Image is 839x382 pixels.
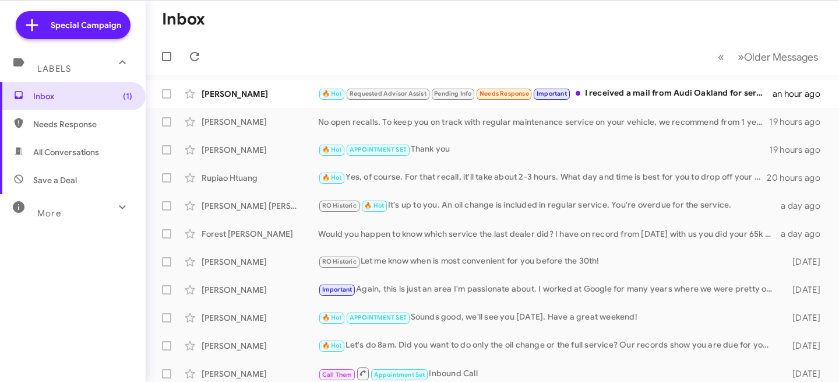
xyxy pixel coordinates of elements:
[769,144,830,156] div: 19 hours ago
[322,342,342,349] span: 🔥 Hot
[318,143,769,156] div: Thank you
[434,90,471,97] span: Pending Info
[202,200,318,212] div: [PERSON_NAME] [PERSON_NAME]
[767,172,830,184] div: 20 hours ago
[318,366,779,381] div: Inbound Call
[744,51,818,64] span: Older Messages
[779,368,830,380] div: [DATE]
[202,340,318,352] div: [PERSON_NAME]
[318,228,779,240] div: Would you happen to know which service the last dealer did? I have on record from [DATE] with us ...
[318,171,767,184] div: Yes, of course. For that recall, it'll take about 2-3 hours. What day and time is best for you to...
[779,284,830,296] div: [DATE]
[779,256,830,268] div: [DATE]
[711,45,825,69] nav: Page navigation example
[364,202,384,209] span: 🔥 Hot
[123,90,132,102] span: (1)
[16,11,131,39] a: Special Campaign
[162,10,205,29] h1: Inbox
[711,45,731,69] button: Previous
[37,64,71,74] span: Labels
[37,208,61,219] span: More
[202,256,318,268] div: [PERSON_NAME]
[51,19,121,31] span: Special Campaign
[731,45,825,69] button: Next
[33,174,77,186] span: Save a Deal
[773,88,830,100] div: an hour ago
[33,146,99,158] span: All Conversations
[202,228,318,240] div: Forest [PERSON_NAME]
[779,200,830,212] div: a day ago
[202,144,318,156] div: [PERSON_NAME]
[322,146,342,153] span: 🔥 Hot
[318,116,769,128] div: No open recalls. To keep you on track with regular maintenance service on your vehicle, we recomm...
[779,312,830,324] div: [DATE]
[33,118,132,130] span: Needs Response
[318,87,773,100] div: I received a mail from Audi Oakland for service deal. Would this $100 off apply against your $323...
[318,283,779,296] div: Again, this is just an area I'm passionate about. I worked at Google for many years where we were...
[480,90,529,97] span: Needs Response
[350,314,407,321] span: APPOINTMENT SET
[202,368,318,380] div: [PERSON_NAME]
[718,50,724,64] span: «
[202,116,318,128] div: [PERSON_NAME]
[322,174,342,181] span: 🔥 Hot
[322,258,357,265] span: RO Historic
[322,371,352,379] span: Call Them
[202,172,318,184] div: Rupiao Htuang
[769,116,830,128] div: 19 hours ago
[202,312,318,324] div: [PERSON_NAME]
[322,202,357,209] span: RO Historic
[537,90,567,97] span: Important
[322,286,352,293] span: Important
[318,339,779,352] div: Let's do 8am. Did you want to do only the oil change or the full service? Our records show you ar...
[318,311,779,324] div: Sounds good, we'll see you [DATE]. Have a great weekend!
[322,90,342,97] span: 🔥 Hot
[318,255,779,268] div: Let me know when is most convenient for you before the 30th!
[202,88,318,100] div: [PERSON_NAME]
[350,146,407,153] span: APPOINTMENT SET
[738,50,744,64] span: »
[779,340,830,352] div: [DATE]
[318,199,779,212] div: It's up to you. An oil change is included in regular service. You're overdue for the service.
[779,228,830,240] div: a day ago
[202,284,318,296] div: [PERSON_NAME]
[374,371,425,379] span: Appointment Set
[33,90,132,102] span: Inbox
[350,90,426,97] span: Requested Advisor Assist
[322,314,342,321] span: 🔥 Hot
